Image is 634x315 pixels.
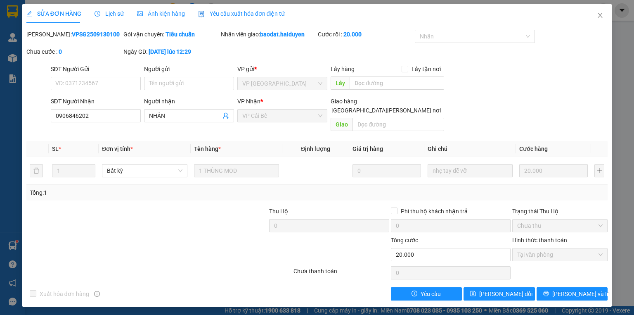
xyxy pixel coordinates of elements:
button: delete [30,164,43,177]
span: Cước hàng [519,146,548,152]
span: Yêu cầu [421,289,441,298]
input: 0 [519,164,588,177]
b: Tiêu chuẩn [166,31,195,38]
span: Tại văn phòng [517,248,603,261]
div: SĐT Người Nhận [51,97,141,106]
label: Hình thức thanh toán [512,237,567,243]
span: Phí thu hộ khách nhận trả [397,207,471,216]
span: Bất kỳ [107,165,182,177]
span: printer [543,291,549,297]
span: close [597,12,603,19]
input: Dọc đường [352,118,444,131]
b: 0 [59,48,62,55]
span: VP Sài Gòn [242,77,322,90]
span: Xuất hóa đơn hàng [36,289,92,298]
div: [PERSON_NAME]: [26,30,122,39]
div: Cước rồi : [318,30,413,39]
span: Giá trị hàng [352,146,383,152]
input: Dọc đường [350,76,444,90]
span: Lấy [331,76,350,90]
span: Ảnh kiện hàng [137,10,185,17]
th: Ghi chú [424,141,516,157]
input: VD: Bàn, Ghế [194,164,279,177]
span: edit [26,11,32,17]
span: Giao hàng [331,98,357,105]
div: Tổng: 1 [30,188,245,197]
span: picture [137,11,143,17]
div: VP gửi [237,64,327,74]
button: printer[PERSON_NAME] và In [537,287,608,301]
span: user-add [222,112,229,119]
div: Chưa cước : [26,47,122,56]
div: Người nhận [144,97,234,106]
div: Người gửi [144,64,234,74]
span: Tên hàng [194,146,221,152]
span: Chưa thu [517,220,603,232]
span: [PERSON_NAME] đổi [479,289,532,298]
button: exclamation-circleYêu cầu [391,287,462,301]
span: Lấy hàng [331,66,355,72]
button: Close [589,4,612,27]
div: Gói vận chuyển: [123,30,219,39]
span: Đơn vị tính [102,146,133,152]
img: icon [198,11,205,17]
span: Giao [331,118,352,131]
b: baodat.haiduyen [260,31,305,38]
span: Tổng cước [391,237,418,243]
span: Định lượng [301,146,330,152]
span: save [470,291,476,297]
span: [GEOGRAPHIC_DATA][PERSON_NAME] nơi [328,106,444,115]
span: Yêu cầu xuất hóa đơn điện tử [198,10,285,17]
span: clock-circle [95,11,100,17]
b: [DATE] lúc 12:29 [149,48,191,55]
span: Lấy tận nơi [408,64,444,74]
span: exclamation-circle [412,291,417,297]
button: save[PERSON_NAME] đổi [464,287,535,301]
input: 0 [352,164,421,177]
span: Thu Hộ [269,208,288,215]
button: plus [594,164,604,177]
div: Trạng thái Thu Hộ [512,207,608,216]
span: VP Nhận [237,98,260,105]
span: Lịch sử [95,10,124,17]
div: Nhân viên giao: [221,30,316,39]
b: 20.000 [343,31,362,38]
div: SĐT Người Gửi [51,64,141,74]
span: VP Cái Bè [242,110,322,122]
div: Ngày GD: [123,47,219,56]
div: Chưa thanh toán [293,267,390,281]
span: SỬA ĐƠN HÀNG [26,10,81,17]
span: info-circle [94,291,100,297]
input: Ghi Chú [428,164,513,177]
span: SL [52,146,59,152]
span: [PERSON_NAME] và In [552,289,610,298]
b: VPSG2509130100 [72,31,120,38]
